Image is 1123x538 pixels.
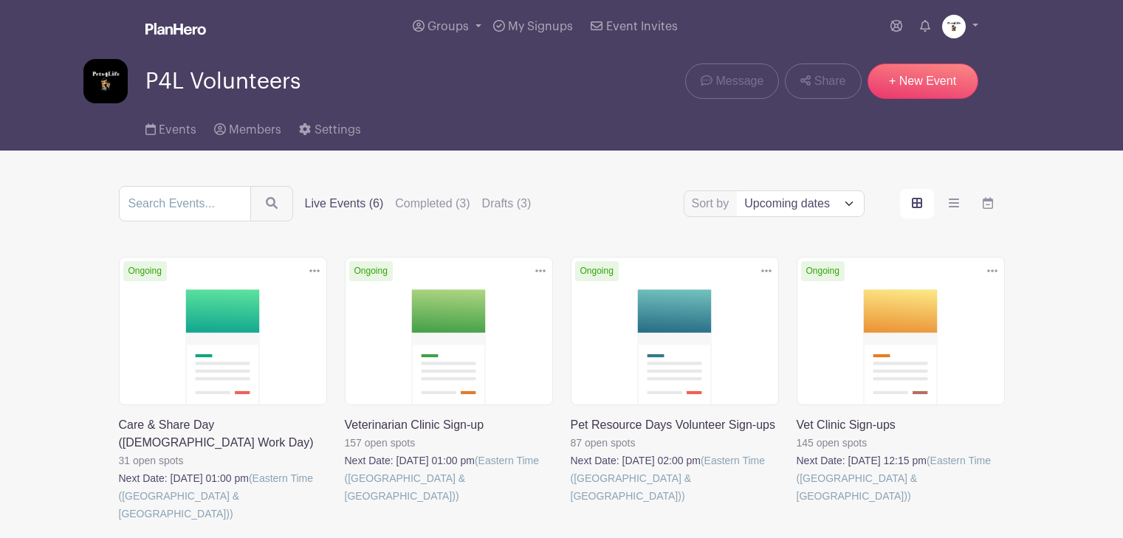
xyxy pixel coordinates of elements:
[395,195,470,213] label: Completed (3)
[814,72,846,90] span: Share
[868,63,978,99] a: + New Event
[83,59,128,103] img: square%20black%20logo%20FB%20profile.jpg
[900,189,1005,218] div: order and view
[229,124,281,136] span: Members
[482,195,532,213] label: Drafts (3)
[119,186,251,221] input: Search Events...
[305,195,384,213] label: Live Events (6)
[715,72,763,90] span: Message
[785,63,861,99] a: Share
[692,195,734,213] label: Sort by
[214,103,281,151] a: Members
[315,124,361,136] span: Settings
[145,69,301,94] span: P4L Volunteers
[606,21,678,32] span: Event Invites
[508,21,573,32] span: My Signups
[427,21,469,32] span: Groups
[305,195,532,213] div: filters
[159,124,196,136] span: Events
[145,23,206,35] img: logo_white-6c42ec7e38ccf1d336a20a19083b03d10ae64f83f12c07503d8b9e83406b4c7d.svg
[685,63,779,99] a: Message
[299,103,360,151] a: Settings
[145,103,196,151] a: Events
[942,15,966,38] img: small%20square%20logo.jpg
